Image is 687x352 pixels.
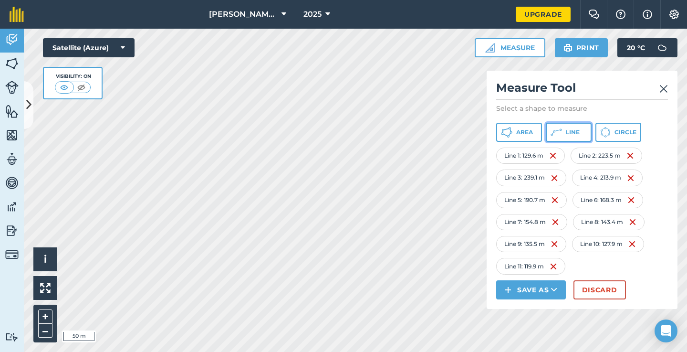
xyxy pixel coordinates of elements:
img: svg+xml;base64,PHN2ZyB4bWxucz0iaHR0cDovL3d3dy53My5vcmcvMjAwMC9zdmciIHdpZHRoPSIxOSIgaGVpZ2h0PSIyNC... [563,42,572,53]
img: A question mark icon [615,10,626,19]
div: Line 1 : 129.6 m [496,148,565,164]
img: svg+xml;base64,PHN2ZyB4bWxucz0iaHR0cDovL3d3dy53My5vcmcvMjAwMC9zdmciIHdpZHRoPSIxNCIgaGVpZ2h0PSIyNC... [505,284,511,296]
img: svg+xml;base64,PD94bWwgdmVyc2lvbj0iMS4wIiBlbmNvZGluZz0idXRmLTgiPz4KPCEtLSBHZW5lcmF0b3I6IEFkb2JlIE... [5,152,19,166]
img: svg+xml;base64,PD94bWwgdmVyc2lvbj0iMS4wIiBlbmNvZGluZz0idXRmLTgiPz4KPCEtLSBHZW5lcmF0b3I6IEFkb2JlIE... [5,81,19,94]
div: Line 9 : 135.5 m [496,236,566,252]
div: Line 11 : 119.9 m [496,258,565,274]
button: 20 °C [617,38,677,57]
img: svg+xml;base64,PD94bWwgdmVyc2lvbj0iMS4wIiBlbmNvZGluZz0idXRmLTgiPz4KPCEtLSBHZW5lcmF0b3I6IEFkb2JlIE... [5,332,19,341]
div: Line 5 : 190.7 m [496,192,567,208]
span: 2025 [303,9,322,20]
img: svg+xml;base64,PHN2ZyB4bWxucz0iaHR0cDovL3d3dy53My5vcmcvMjAwMC9zdmciIHdpZHRoPSIxNiIgaGVpZ2h0PSIyNC... [628,238,636,250]
button: Area [496,123,542,142]
img: svg+xml;base64,PHN2ZyB4bWxucz0iaHR0cDovL3d3dy53My5vcmcvMjAwMC9zdmciIHdpZHRoPSI1MCIgaGVpZ2h0PSI0MC... [75,83,87,92]
img: svg+xml;base64,PD94bWwgdmVyc2lvbj0iMS4wIiBlbmNvZGluZz0idXRmLTgiPz4KPCEtLSBHZW5lcmF0b3I6IEFkb2JlIE... [653,38,672,57]
button: + [38,309,52,324]
img: svg+xml;base64,PHN2ZyB4bWxucz0iaHR0cDovL3d3dy53My5vcmcvMjAwMC9zdmciIHdpZHRoPSIxNiIgaGVpZ2h0PSIyNC... [629,216,636,228]
button: Measure [475,38,545,57]
span: Line [566,128,580,136]
button: Save as [496,280,566,299]
div: Line 8 : 143.4 m [573,214,645,230]
img: Four arrows, one pointing top left, one top right, one bottom right and the last bottom left [40,283,51,293]
img: svg+xml;base64,PD94bWwgdmVyc2lvbj0iMS4wIiBlbmNvZGluZz0idXRmLTgiPz4KPCEtLSBHZW5lcmF0b3I6IEFkb2JlIE... [5,224,19,238]
h2: Measure Tool [496,80,668,100]
img: Ruler icon [485,43,495,53]
span: Circle [614,128,636,136]
img: svg+xml;base64,PD94bWwgdmVyc2lvbj0iMS4wIiBlbmNvZGluZz0idXRmLTgiPz4KPCEtLSBHZW5lcmF0b3I6IEFkb2JlIE... [5,200,19,214]
img: svg+xml;base64,PHN2ZyB4bWxucz0iaHR0cDovL3d3dy53My5vcmcvMjAwMC9zdmciIHdpZHRoPSIxNiIgaGVpZ2h0PSIyNC... [551,194,559,206]
img: svg+xml;base64,PD94bWwgdmVyc2lvbj0iMS4wIiBlbmNvZGluZz0idXRmLTgiPz4KPCEtLSBHZW5lcmF0b3I6IEFkb2JlIE... [5,32,19,47]
div: Line 7 : 154.8 m [496,214,567,230]
img: svg+xml;base64,PHN2ZyB4bWxucz0iaHR0cDovL3d3dy53My5vcmcvMjAwMC9zdmciIHdpZHRoPSIyMiIgaGVpZ2h0PSIzMC... [659,83,668,95]
img: svg+xml;base64,PHN2ZyB4bWxucz0iaHR0cDovL3d3dy53My5vcmcvMjAwMC9zdmciIHdpZHRoPSIxNyIgaGVpZ2h0PSIxNy... [643,9,652,20]
img: svg+xml;base64,PHN2ZyB4bWxucz0iaHR0cDovL3d3dy53My5vcmcvMjAwMC9zdmciIHdpZHRoPSIxNiIgaGVpZ2h0PSIyNC... [552,216,559,228]
div: Line 4 : 213.9 m [572,170,643,186]
div: Visibility: On [55,73,91,80]
img: svg+xml;base64,PHN2ZyB4bWxucz0iaHR0cDovL3d3dy53My5vcmcvMjAwMC9zdmciIHdpZHRoPSIxNiIgaGVpZ2h0PSIyNC... [551,238,558,250]
img: svg+xml;base64,PD94bWwgdmVyc2lvbj0iMS4wIiBlbmNvZGluZz0idXRmLTgiPz4KPCEtLSBHZW5lcmF0b3I6IEFkb2JlIE... [5,176,19,190]
img: svg+xml;base64,PHN2ZyB4bWxucz0iaHR0cDovL3d3dy53My5vcmcvMjAwMC9zdmciIHdpZHRoPSIxNiIgaGVpZ2h0PSIyNC... [549,150,557,161]
div: Line 2 : 223.5 m [571,148,642,164]
button: i [33,247,57,271]
button: Discard [573,280,626,299]
img: svg+xml;base64,PHN2ZyB4bWxucz0iaHR0cDovL3d3dy53My5vcmcvMjAwMC9zdmciIHdpZHRoPSI1MCIgaGVpZ2h0PSI0MC... [58,83,70,92]
div: Line 3 : 239.1 m [496,170,566,186]
span: i [44,253,47,265]
img: svg+xml;base64,PHN2ZyB4bWxucz0iaHR0cDovL3d3dy53My5vcmcvMjAwMC9zdmciIHdpZHRoPSIxNiIgaGVpZ2h0PSIyNC... [627,194,635,206]
button: Circle [595,123,641,142]
p: Select a shape to measure [496,104,668,113]
img: svg+xml;base64,PHN2ZyB4bWxucz0iaHR0cDovL3d3dy53My5vcmcvMjAwMC9zdmciIHdpZHRoPSI1NiIgaGVpZ2h0PSI2MC... [5,56,19,71]
span: 20 ° C [627,38,645,57]
button: Satellite (Azure) [43,38,135,57]
img: svg+xml;base64,PHN2ZyB4bWxucz0iaHR0cDovL3d3dy53My5vcmcvMjAwMC9zdmciIHdpZHRoPSI1NiIgaGVpZ2h0PSI2MC... [5,128,19,142]
img: svg+xml;base64,PD94bWwgdmVyc2lvbj0iMS4wIiBlbmNvZGluZz0idXRmLTgiPz4KPCEtLSBHZW5lcmF0b3I6IEFkb2JlIE... [5,248,19,261]
img: A cog icon [668,10,680,19]
img: fieldmargin Logo [10,7,24,22]
img: svg+xml;base64,PHN2ZyB4bWxucz0iaHR0cDovL3d3dy53My5vcmcvMjAwMC9zdmciIHdpZHRoPSIxNiIgaGVpZ2h0PSIyNC... [550,261,557,272]
img: svg+xml;base64,PHN2ZyB4bWxucz0iaHR0cDovL3d3dy53My5vcmcvMjAwMC9zdmciIHdpZHRoPSI1NiIgaGVpZ2h0PSI2MC... [5,104,19,118]
div: Line 6 : 168.3 m [572,192,643,208]
a: Upgrade [516,7,571,22]
div: Line 10 : 127.9 m [572,236,644,252]
div: Open Intercom Messenger [655,320,677,342]
button: Print [555,38,608,57]
button: – [38,324,52,338]
span: [PERSON_NAME] [PERSON_NAME] [209,9,278,20]
img: svg+xml;base64,PHN2ZyB4bWxucz0iaHR0cDovL3d3dy53My5vcmcvMjAwMC9zdmciIHdpZHRoPSIxNiIgaGVpZ2h0PSIyNC... [626,150,634,161]
img: svg+xml;base64,PHN2ZyB4bWxucz0iaHR0cDovL3d3dy53My5vcmcvMjAwMC9zdmciIHdpZHRoPSIxNiIgaGVpZ2h0PSIyNC... [551,172,558,184]
span: Area [516,128,533,136]
img: svg+xml;base64,PHN2ZyB4bWxucz0iaHR0cDovL3d3dy53My5vcmcvMjAwMC9zdmciIHdpZHRoPSIxNiIgaGVpZ2h0PSIyNC... [627,172,635,184]
img: Two speech bubbles overlapping with the left bubble in the forefront [588,10,600,19]
button: Line [546,123,592,142]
